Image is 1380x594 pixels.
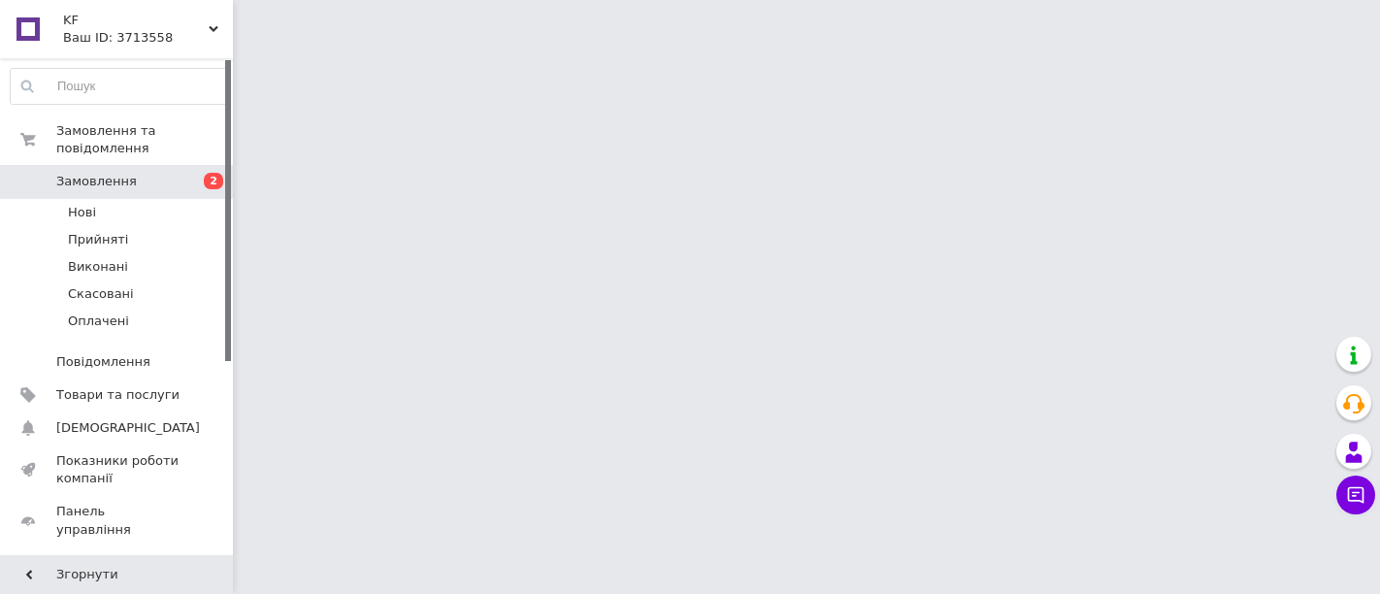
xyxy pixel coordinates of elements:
span: Повідомлення [56,353,150,371]
span: Товари та послуги [56,386,180,404]
button: Чат з покупцем [1336,476,1375,514]
span: Нові [68,204,96,221]
span: Виконані [68,258,128,276]
span: Скасовані [68,285,134,303]
span: Оплачені [68,313,129,330]
span: Замовлення та повідомлення [56,122,233,157]
span: Замовлення [56,173,137,190]
input: Пошук [11,69,228,104]
div: Ваш ID: 3713558 [63,29,233,47]
span: 2 [204,173,223,189]
span: Прийняті [68,231,128,248]
span: Відгуки [56,554,107,572]
span: Панель управління [56,503,180,538]
span: Показники роботи компанії [56,452,180,487]
span: KF [63,12,209,29]
span: [DEMOGRAPHIC_DATA] [56,419,200,437]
